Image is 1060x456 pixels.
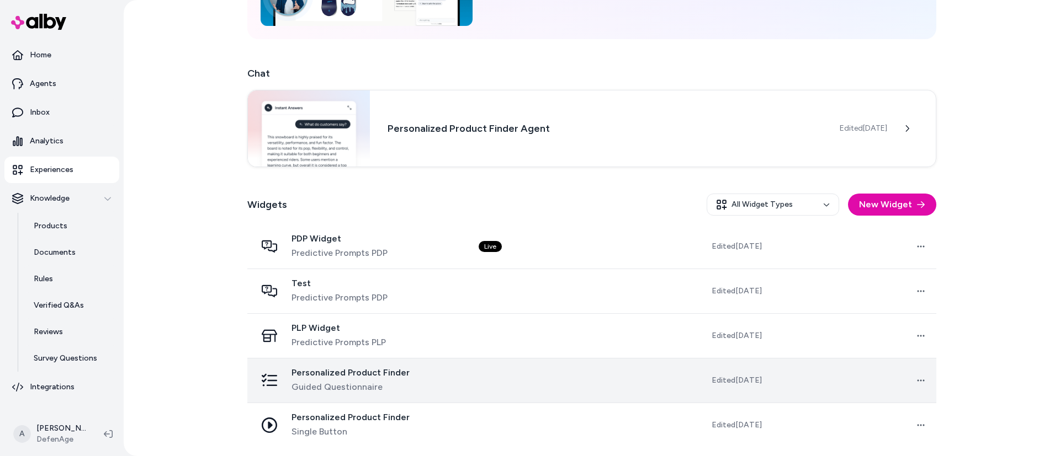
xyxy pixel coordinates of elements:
[291,291,388,304] span: Predictive Prompts PDP
[712,286,762,297] span: Edited [DATE]
[34,326,63,337] p: Reviews
[30,78,56,89] p: Agents
[291,233,388,244] span: PDP Widget
[30,136,63,147] p: Analytics
[247,90,936,167] a: Chat widgetPersonalized Product Finder AgentEdited[DATE]
[7,416,95,452] button: A[PERSON_NAME]DefenAge
[23,345,119,372] a: Survey Questions
[30,382,75,393] p: Integrations
[479,241,502,252] div: Live
[4,42,119,68] a: Home
[712,375,762,386] span: Edited [DATE]
[23,319,119,345] a: Reviews
[13,425,31,443] span: A
[11,14,66,30] img: alby Logo
[34,353,97,364] p: Survey Questions
[291,367,410,378] span: Personalized Product Finder
[4,71,119,97] a: Agents
[4,374,119,400] a: Integrations
[34,273,53,285] p: Rules
[34,221,67,232] p: Products
[36,423,86,434] p: [PERSON_NAME]
[291,412,410,423] span: Personalized Product Finder
[30,50,51,61] p: Home
[388,121,822,136] h3: Personalized Product Finder Agent
[248,90,370,167] img: Chat widget
[707,194,839,216] button: All Widget Types
[23,213,119,239] a: Products
[712,241,762,252] span: Edited [DATE]
[23,266,119,292] a: Rules
[4,128,119,154] a: Analytics
[30,193,70,204] p: Knowledge
[4,157,119,183] a: Experiences
[712,420,762,431] span: Edited [DATE]
[712,330,762,341] span: Edited [DATE]
[291,323,386,334] span: PLP Widget
[291,336,386,349] span: Predictive Prompts PLP
[4,99,119,126] a: Inbox
[840,123,887,134] span: Edited [DATE]
[34,247,76,258] p: Documents
[30,107,50,118] p: Inbox
[23,239,119,266] a: Documents
[291,425,410,438] span: Single Button
[291,380,410,394] span: Guided Questionnaire
[30,164,73,175] p: Experiences
[34,300,84,311] p: Verified Q&As
[4,185,119,212] button: Knowledge
[247,66,936,81] h2: Chat
[36,434,86,445] span: DefenAge
[291,278,388,289] span: Test
[23,292,119,319] a: Verified Q&As
[291,246,388,260] span: Predictive Prompts PDP
[848,194,936,216] button: New Widget
[247,197,287,212] h2: Widgets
